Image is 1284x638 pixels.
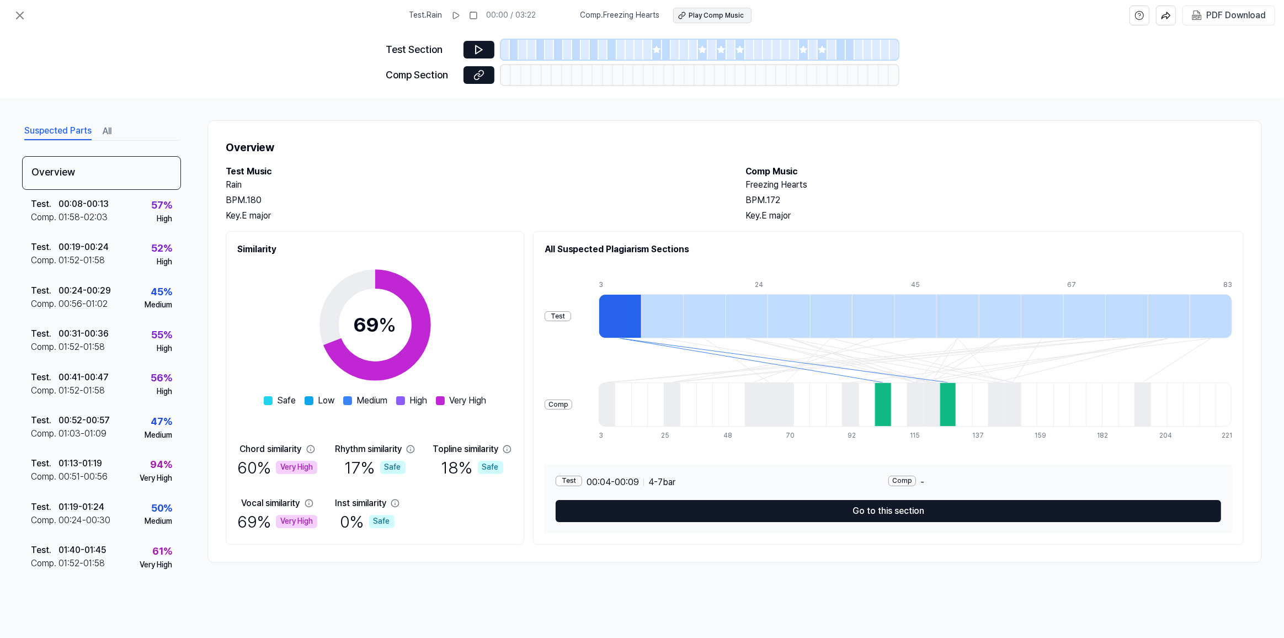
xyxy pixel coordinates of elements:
div: 01:03 - 01:09 [58,427,106,440]
div: Rhythm similarity [335,443,402,456]
div: 0 % [340,510,395,533]
div: Key. E major [746,209,1244,222]
div: 47 % [151,414,172,430]
h2: Freezing Hearts [746,178,1244,192]
div: Very High [276,461,317,474]
div: Safe [380,461,406,474]
div: 3 [599,280,641,290]
div: Key. E major [226,209,724,222]
button: All [103,123,111,140]
div: 55 % [151,327,172,343]
div: Test . [31,371,58,384]
div: 69 % [237,510,317,533]
div: Safe [478,461,503,474]
div: 45 % [151,284,172,300]
div: Test . [31,241,58,254]
div: 01:52 - 01:58 [58,384,105,397]
div: 50 % [151,501,172,517]
button: PDF Download [1190,6,1268,25]
div: Test . [31,544,58,557]
div: - [888,476,1221,489]
div: Inst similarity [335,497,386,510]
h2: All Suspected Plagiarism Sections [545,243,1232,256]
div: 00:31 - 00:36 [58,327,109,341]
div: 17 % [345,456,406,479]
div: 221 [1222,431,1232,440]
div: 00:52 - 00:57 [58,414,110,427]
span: Comp . Freezing Hearts [580,10,660,21]
div: Test . [31,414,58,427]
button: Play Comp Music [673,8,752,23]
div: 00:00 / 03:22 [487,10,536,21]
div: Comp Section [386,67,457,83]
div: 61 % [152,544,172,560]
div: 67 [1067,280,1110,290]
div: 01:13 - 01:19 [58,457,102,470]
div: Comp . [31,341,58,354]
div: BPM. 172 [746,194,1244,207]
div: Comp . [31,254,58,267]
div: High [157,257,172,268]
svg: help [1134,10,1144,21]
img: share [1161,10,1171,20]
div: Test . [31,457,58,470]
div: 60 % [237,456,317,479]
div: 69 [354,310,397,340]
span: 4 - 7 bar [648,476,675,489]
div: 00:41 - 00:47 [58,371,109,384]
h2: Similarity [237,243,513,256]
div: 01:19 - 01:24 [58,501,104,514]
div: Very High [276,515,317,528]
div: High [157,386,172,397]
span: Safe [277,394,296,407]
div: Comp [888,476,916,486]
div: Comp . [31,557,58,570]
div: Medium [145,516,172,527]
div: Comp . [31,514,58,527]
div: Chord similarity [240,443,302,456]
span: Low [318,394,334,407]
div: Very High [140,560,172,571]
div: High [157,214,172,225]
div: 92 [848,431,864,440]
div: PDF Download [1206,8,1266,23]
div: Comp . [31,384,58,397]
div: 00:56 - 01:02 [58,297,108,311]
div: 24 [755,280,797,290]
button: Suspected Parts [24,123,92,140]
div: Test [556,476,582,486]
div: Test [545,311,571,322]
div: Vocal similarity [242,497,300,510]
div: 01:52 - 01:58 [58,557,105,570]
div: 00:08 - 00:13 [58,198,109,211]
div: Very High [140,473,172,484]
div: Test Section [386,42,457,58]
div: 70 [786,431,802,440]
div: 3 [599,431,615,440]
div: Test . [31,284,58,297]
div: 57 % [151,198,172,214]
div: 01:52 - 01:58 [58,341,105,354]
div: Topline similarity [433,443,498,456]
div: Overview [22,156,181,190]
div: 01:40 - 01:45 [58,544,106,557]
h1: Overview [226,139,1244,156]
div: Comp . [31,211,58,224]
span: Medium [356,394,387,407]
div: Comp . [31,297,58,311]
div: 00:19 - 00:24 [58,241,109,254]
button: Go to this section [556,500,1221,522]
div: 18 % [441,456,503,479]
div: 159 [1035,431,1051,440]
h2: Test Music [226,165,724,178]
div: 45 [911,280,953,290]
div: 52 % [151,241,172,257]
h2: Rain [226,178,724,192]
div: 01:58 - 02:03 [58,211,108,224]
div: Medium [145,300,172,311]
div: 00:24 - 00:29 [58,284,111,297]
div: Safe [369,515,395,528]
div: 48 [723,431,739,440]
span: High [409,394,427,407]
